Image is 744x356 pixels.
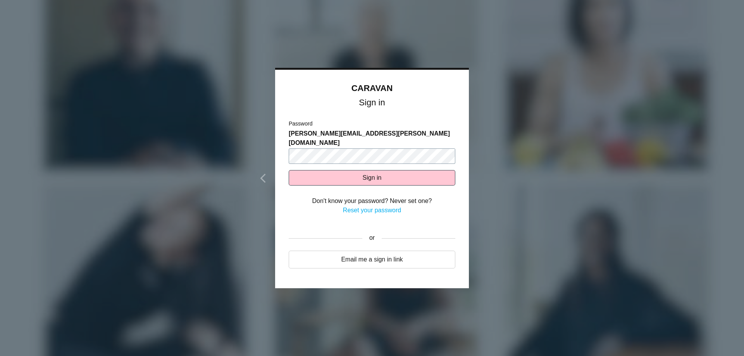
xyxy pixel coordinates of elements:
[351,83,393,93] a: CARAVAN
[289,170,455,186] button: Sign in
[289,129,455,148] span: [PERSON_NAME][EMAIL_ADDRESS][PERSON_NAME][DOMAIN_NAME]
[289,120,312,128] label: Password
[289,251,455,268] a: Email me a sign in link
[362,229,382,248] div: or
[289,99,455,106] h1: Sign in
[289,196,455,206] div: Don't know your password? Never set one?
[343,207,401,213] a: Reset your password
